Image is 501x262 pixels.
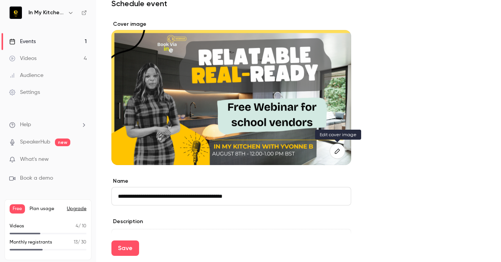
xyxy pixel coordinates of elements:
[10,239,52,246] p: Monthly registrants
[74,240,78,245] span: 13
[9,88,40,96] div: Settings
[20,155,49,164] span: What's new
[67,206,86,212] button: Upgrade
[10,223,24,230] p: Videos
[30,206,62,212] span: Plan usage
[20,138,50,146] a: SpeakerHub
[9,121,87,129] li: help-dropdown-opener
[9,38,36,45] div: Events
[9,55,36,62] div: Videos
[111,218,143,225] label: Description
[10,7,22,19] img: In My Kitchen With Yvonne
[20,121,31,129] span: Help
[10,204,25,214] span: Free
[76,224,78,229] span: 4
[74,239,86,246] p: / 30
[78,156,87,163] iframe: Noticeable Trigger
[111,20,351,28] label: Cover image
[55,139,70,146] span: new
[9,72,43,79] div: Audience
[111,240,139,256] button: Save
[111,177,351,185] label: Name
[28,9,65,17] h6: In My Kitchen With [PERSON_NAME]
[20,174,53,182] span: Book a demo
[76,223,86,230] p: / 10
